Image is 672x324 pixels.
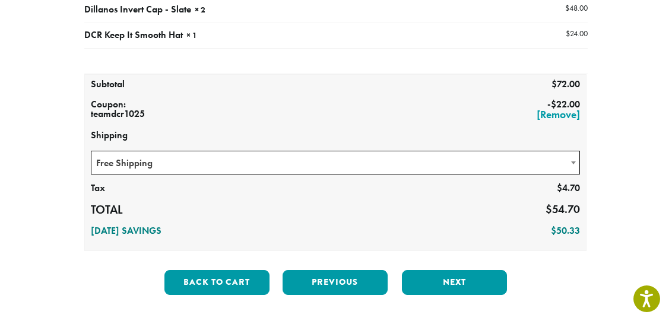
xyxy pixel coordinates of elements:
[91,151,579,174] span: Free Shipping
[85,179,185,199] th: Tax
[164,270,270,295] button: Back to cart
[551,78,557,90] span: $
[551,224,556,237] span: $
[551,98,580,110] span: 22.00
[85,126,586,146] th: Shipping
[84,3,191,15] span: Dillanos Invert Cap - Slate
[85,75,185,95] th: Subtotal
[185,95,586,126] td: -
[557,182,562,194] span: $
[402,270,507,295] button: Next
[283,270,388,295] button: Previous
[566,28,570,39] span: $
[84,28,183,41] span: DCR Keep It Smooth Hat
[191,109,580,120] a: Remove teamdcr1025 coupon
[85,199,185,221] th: Total
[566,28,588,39] bdi: 24.00
[195,4,205,15] strong: × 2
[551,224,580,237] bdi: 50.33
[546,202,580,217] bdi: 54.70
[557,182,580,194] bdi: 4.70
[565,3,569,13] span: $
[186,30,197,40] strong: × 1
[551,78,580,90] bdi: 72.00
[551,98,556,110] span: $
[565,3,588,13] bdi: 48.00
[85,95,185,126] th: Coupon: teamdcr1025
[85,221,363,242] th: [DATE] Savings
[546,202,552,217] span: $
